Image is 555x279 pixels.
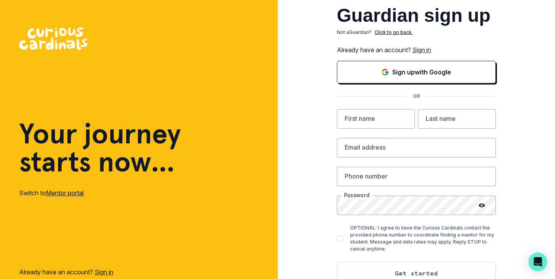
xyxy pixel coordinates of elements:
h2: Guardian sign up [337,6,496,25]
div: Open Intercom Messenger [529,253,547,271]
p: Already have an account? [337,45,496,55]
p: Click to go back. [375,29,413,36]
h1: Your journey starts now... [19,120,181,176]
p: OR [408,93,425,100]
span: Switch to [19,189,46,197]
p: Sign up with Google [392,67,451,77]
p: Already have an account? [19,267,113,277]
p: OPTIONAL: I agree to have the Curious Cardinals contact the provided phone number to coordinate f... [350,224,496,253]
img: Curious Cardinals Logo [19,27,87,50]
a: Mentor portal [46,189,84,197]
a: Sign in [95,268,113,276]
p: Not a Guardian ? [337,29,372,36]
a: Sign in [412,46,431,54]
button: Sign in with Google (GSuite) [337,61,496,83]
